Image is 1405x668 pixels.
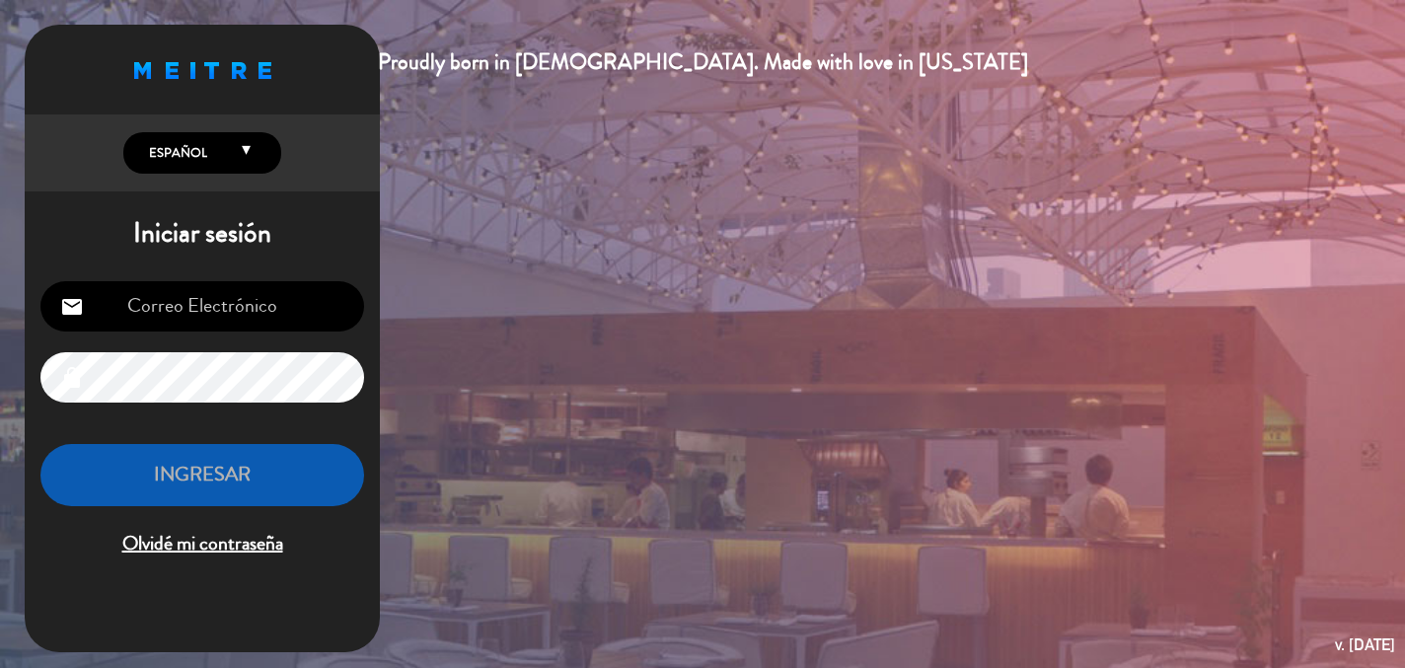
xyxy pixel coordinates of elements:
[25,217,380,251] h1: Iniciar sesión
[40,528,364,560] span: Olvidé mi contraseña
[1335,631,1395,658] div: v. [DATE]
[40,444,364,506] button: INGRESAR
[60,366,84,390] i: lock
[144,143,207,163] span: Español
[40,281,364,332] input: Correo Electrónico
[60,295,84,319] i: email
